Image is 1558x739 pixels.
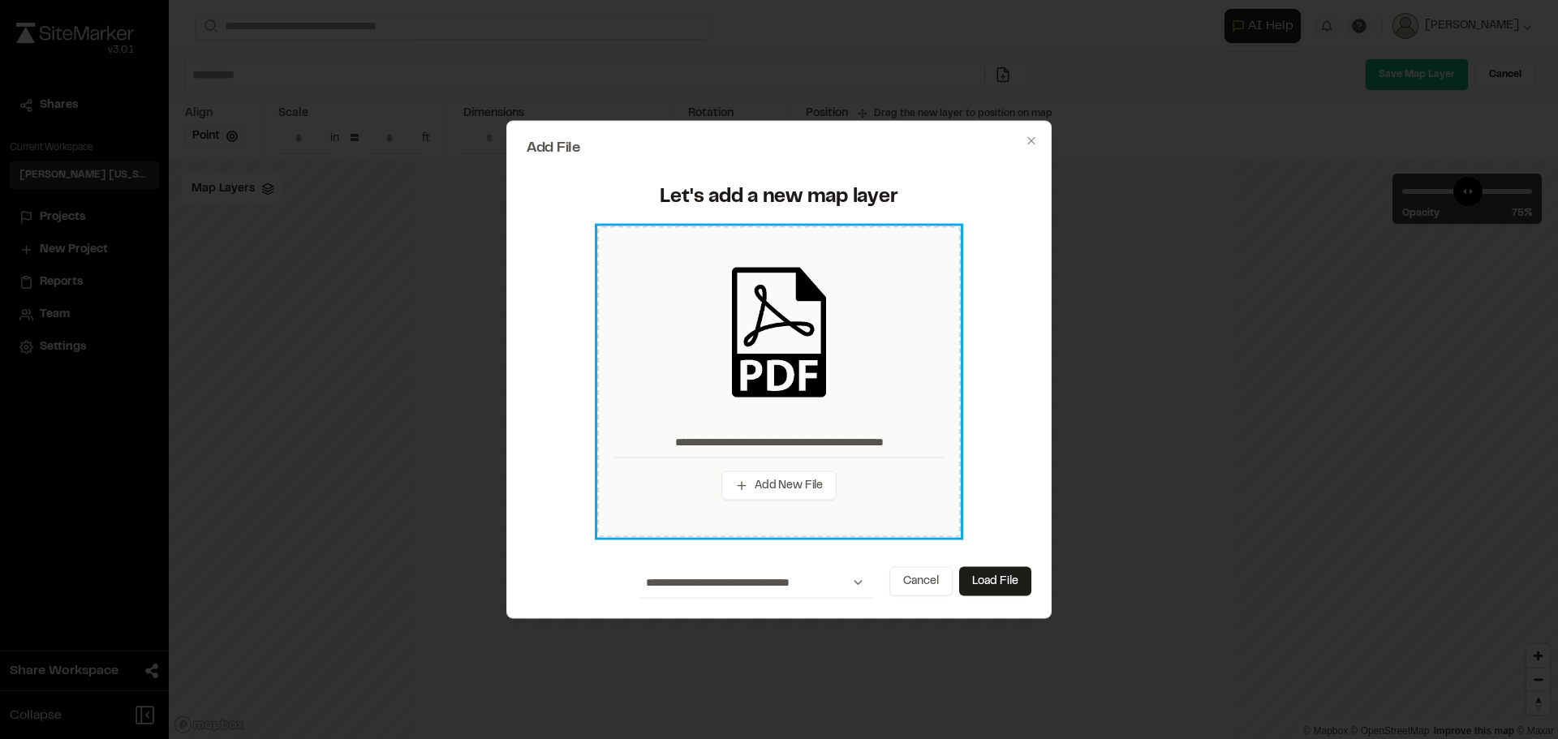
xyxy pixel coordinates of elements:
button: Add New File [721,470,837,500]
div: Let's add a new map layer [536,184,1022,210]
h2: Add File [527,140,1031,155]
button: Cancel [889,567,953,596]
img: pdf_black_icon.png [714,267,844,397]
button: Load File [959,567,1031,596]
div: Add New File [597,226,961,538]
